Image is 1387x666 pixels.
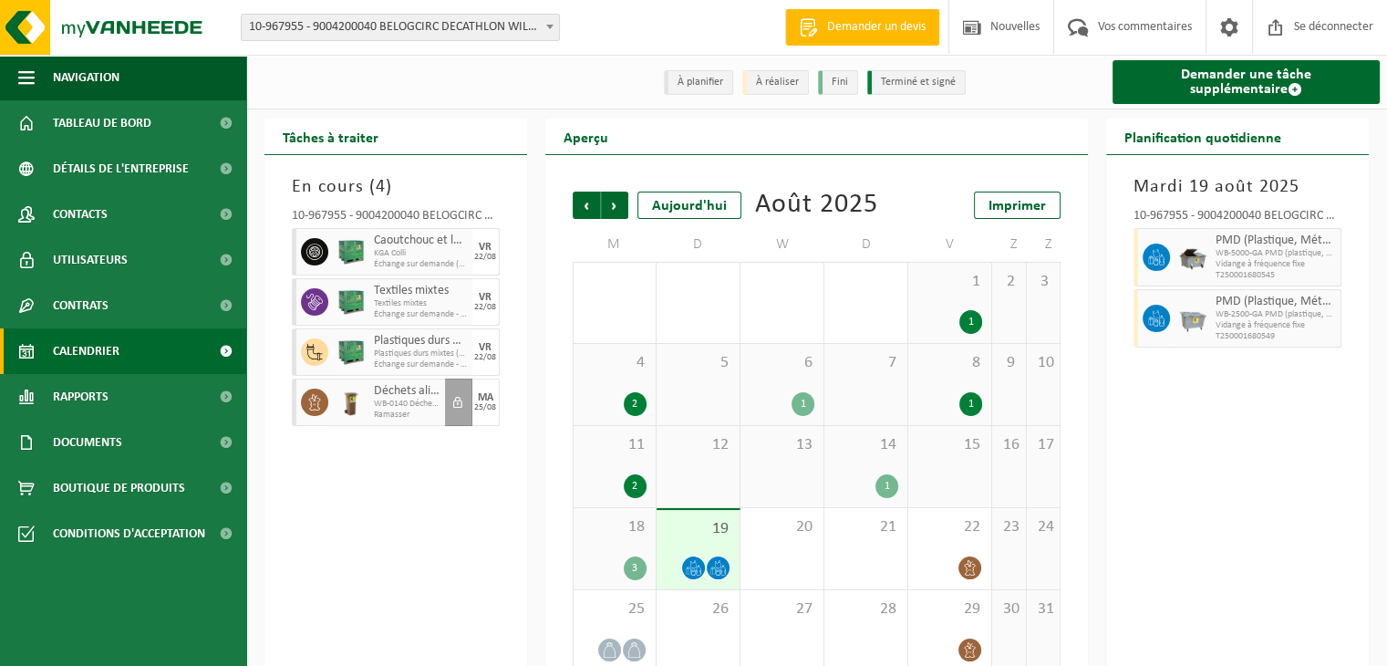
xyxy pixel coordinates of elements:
font: 16 [1003,436,1020,453]
font: 1 [972,273,980,290]
a: Demander une tâche supplémentaire [1113,60,1380,104]
font: 17 [1038,436,1054,453]
a: Demander un devis [785,9,939,46]
font: Conditions d'acceptation [53,527,205,541]
font: À réaliser [756,77,799,88]
img: PB-HB-1400-HPE-GN-01 [337,338,365,366]
font: 1 [801,399,806,410]
font: T250001680549 [1216,331,1275,341]
font: À planifier [678,77,723,88]
font: 18 [628,518,645,536]
font: VR [479,242,492,253]
font: Textiles mixtes [374,298,427,308]
font: Août 2025 [755,191,878,219]
font: 9 [1007,354,1015,371]
font: Textiles mixtes [374,284,449,297]
font: Terminé et signé [881,77,956,88]
font: Tâches à traiter [283,131,378,146]
font: Documents [53,436,122,450]
font: M [607,238,621,253]
font: 27 [796,600,813,618]
font: Déchets alimentaires, contenant des produits d'origine animale, non emballés, catégorie 3 [374,384,836,398]
font: Contacts [53,208,108,222]
font: Caoutchouc et latex [374,234,476,247]
font: 3 [632,563,637,574]
font: 15 [964,436,980,453]
font: ) [386,178,392,196]
img: PB-HB-1400-HPE-GN-01 [337,238,365,265]
font: 10-967955 - 9004200040 BELOGCIRC DECATHLON WILLEBROEK - WILLEBROEK [249,20,652,34]
font: Demander une tâche supplémentaire [1181,68,1311,97]
font: 14 [880,436,896,453]
font: Contrats [53,299,109,313]
font: 10-967955 - 9004200040 BELOGCIRC DECATHLON WILLEBROEK - WILLEBROEK [292,209,695,223]
font: Calendrier [53,345,119,359]
font: 25 [628,600,645,618]
font: 21 [880,518,896,536]
font: 10 [1038,354,1054,371]
font: VR [479,292,492,303]
font: 13 [796,436,813,453]
font: 6 [804,354,813,371]
font: VR [479,342,492,353]
font: V [946,238,955,253]
font: Z [1010,238,1018,253]
span: 10-967955 - 9004200040 BELOGCIRC DECATHLON WILLEBROEK - WILLEBROEK [242,15,559,40]
font: Ramasser [374,410,409,420]
font: 29 [964,600,980,618]
font: Détails de l'entreprise [53,162,189,176]
font: 24 [1038,518,1054,536]
font: 1 [968,317,974,328]
font: Vidange à fréquence fixe [1216,320,1305,330]
font: 5 [720,354,729,371]
font: Plastiques durs mixtes (PE, PP et PVC), recyclables (industriels) [374,334,689,348]
a: Imprimer [974,192,1061,219]
font: Plastiques durs mixtes (PE, PP et PVC), recyclés (industrie) [374,349,582,359]
img: WB-0140-HPE-BN-01 [337,389,365,416]
font: 22/08 [474,352,496,362]
font: Aujourd'hui [652,199,727,213]
font: 30 [1003,600,1020,618]
font: Échange sur demande - sur l'itinéraire prévu (traitement inclus) [374,309,600,319]
font: Vos commentaires [1098,20,1192,34]
font: KGA Colli [374,248,406,258]
font: D [862,238,872,253]
font: W [775,238,789,253]
font: 25/08 [474,402,496,412]
font: Fini [832,77,848,88]
font: Aperçu [564,131,608,146]
span: 10-967955 - 9004200040 BELOGCIRC DECATHLON WILLEBROEK - WILLEBROEK [241,14,560,41]
font: 2 [632,481,637,492]
font: Boutique de produits [53,482,185,495]
font: Demander un devis [827,20,926,34]
font: 19 [712,520,729,537]
font: Planification quotidienne [1124,131,1281,146]
font: 28 [880,600,896,618]
font: 22/08 [474,302,496,312]
font: T250001680545 [1216,270,1275,280]
font: 22 [964,518,980,536]
font: 26 [712,600,729,618]
font: Vidange à fréquence fixe [1216,259,1305,269]
font: MA [478,392,493,403]
font: Nouvelles [990,20,1040,34]
font: En cours ( [292,178,376,196]
font: Navigation [53,71,119,85]
font: 31 [1038,600,1054,618]
font: 2 [632,399,637,410]
font: WB-0140 Déchets alimentaires, contient des produits d'origine animale [374,399,629,409]
img: PB-HB-1400-HPE-GN-01 [337,288,365,316]
font: 3 [1040,273,1049,290]
font: 1 [885,481,890,492]
font: Se déconnecter [1294,20,1373,34]
font: 4 [637,354,645,371]
font: Rapports [53,390,109,404]
font: 2 [1007,273,1015,290]
img: WB-5000-GAL-GY-01 [1179,244,1206,271]
img: WB-2500-GAL-GY-01 [1179,305,1206,332]
font: D [693,238,703,253]
font: 22/08 [474,252,496,262]
font: Tableau de bord [53,117,151,130]
font: 23 [1003,518,1020,536]
font: Imprimer [988,199,1046,213]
